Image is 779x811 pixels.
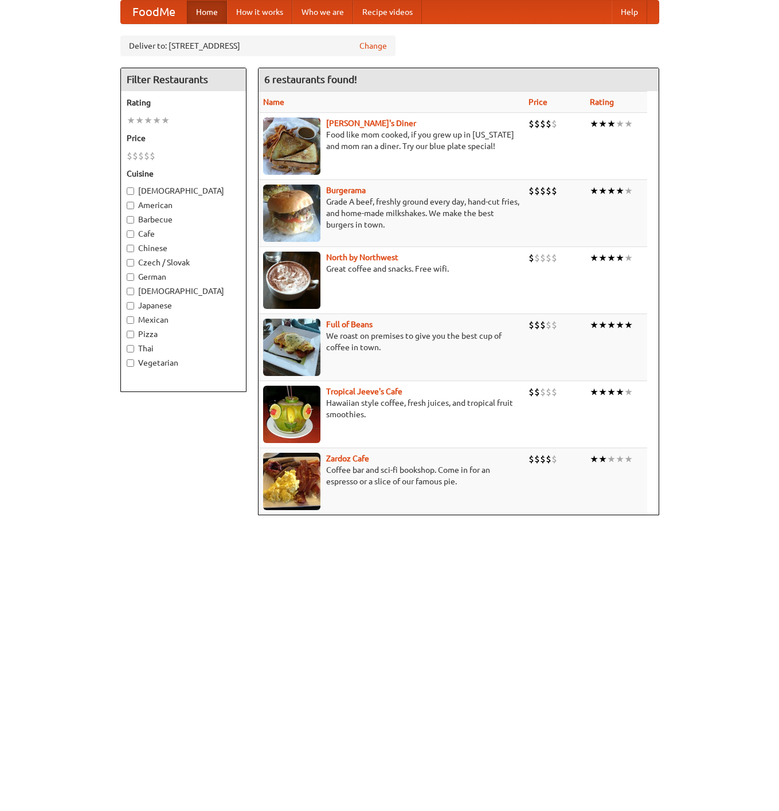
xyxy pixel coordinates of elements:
[616,386,624,398] li: ★
[551,386,557,398] li: $
[263,129,519,152] p: Food like mom cooked, if you grew up in [US_STATE] and mom ran a diner. Try our blue plate special!
[263,319,320,376] img: beans.jpg
[127,228,240,240] label: Cafe
[127,230,134,238] input: Cafe
[127,259,134,267] input: Czech / Slovak
[127,132,240,144] h5: Price
[590,453,598,465] li: ★
[616,252,624,264] li: ★
[127,343,240,354] label: Thai
[152,114,161,127] li: ★
[135,114,144,127] li: ★
[624,252,633,264] li: ★
[127,199,240,211] label: American
[127,185,240,197] label: [DEMOGRAPHIC_DATA]
[616,319,624,331] li: ★
[127,168,240,179] h5: Cuisine
[263,97,284,107] a: Name
[540,319,546,331] li: $
[540,252,546,264] li: $
[534,453,540,465] li: $
[540,386,546,398] li: $
[263,252,320,309] img: north.jpg
[353,1,422,23] a: Recipe videos
[540,185,546,197] li: $
[326,387,402,396] a: Tropical Jeeve's Cafe
[607,386,616,398] li: ★
[546,453,551,465] li: $
[263,263,519,275] p: Great coffee and snacks. Free wifi.
[607,252,616,264] li: ★
[598,185,607,197] li: ★
[607,117,616,130] li: ★
[127,214,240,225] label: Barbecue
[612,1,647,23] a: Help
[227,1,292,23] a: How it works
[127,285,240,297] label: [DEMOGRAPHIC_DATA]
[263,453,320,510] img: zardoz.jpg
[590,386,598,398] li: ★
[590,97,614,107] a: Rating
[127,357,240,369] label: Vegetarian
[161,114,170,127] li: ★
[529,185,534,197] li: $
[127,273,134,281] input: German
[607,453,616,465] li: ★
[359,40,387,52] a: Change
[326,320,373,329] b: Full of Beans
[624,453,633,465] li: ★
[326,186,366,195] a: Burgerama
[598,453,607,465] li: ★
[127,316,134,324] input: Mexican
[529,319,534,331] li: $
[529,97,547,107] a: Price
[534,252,540,264] li: $
[127,288,134,295] input: [DEMOGRAPHIC_DATA]
[534,117,540,130] li: $
[624,117,633,130] li: ★
[263,330,519,353] p: We roast on premises to give you the best cup of coffee in town.
[263,386,320,443] img: jeeves.jpg
[590,117,598,130] li: ★
[150,150,155,162] li: $
[127,202,134,209] input: American
[534,319,540,331] li: $
[598,252,607,264] li: ★
[127,314,240,326] label: Mexican
[127,114,135,127] li: ★
[263,196,519,230] p: Grade A beef, freshly ground every day, hand-cut fries, and home-made milkshakes. We make the bes...
[534,386,540,398] li: $
[540,117,546,130] li: $
[598,386,607,398] li: ★
[187,1,227,23] a: Home
[529,453,534,465] li: $
[127,331,134,338] input: Pizza
[144,114,152,127] li: ★
[127,242,240,254] label: Chinese
[132,150,138,162] li: $
[127,257,240,268] label: Czech / Slovak
[624,319,633,331] li: ★
[127,97,240,108] h5: Rating
[326,119,416,128] a: [PERSON_NAME]'s Diner
[263,117,320,175] img: sallys.jpg
[546,386,551,398] li: $
[121,68,246,91] h4: Filter Restaurants
[326,253,398,262] b: North by Northwest
[144,150,150,162] li: $
[546,117,551,130] li: $
[529,117,534,130] li: $
[546,252,551,264] li: $
[616,453,624,465] li: ★
[551,252,557,264] li: $
[590,319,598,331] li: ★
[326,454,369,463] b: Zardoz Cafe
[127,300,240,311] label: Japanese
[624,386,633,398] li: ★
[127,245,134,252] input: Chinese
[590,185,598,197] li: ★
[546,319,551,331] li: $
